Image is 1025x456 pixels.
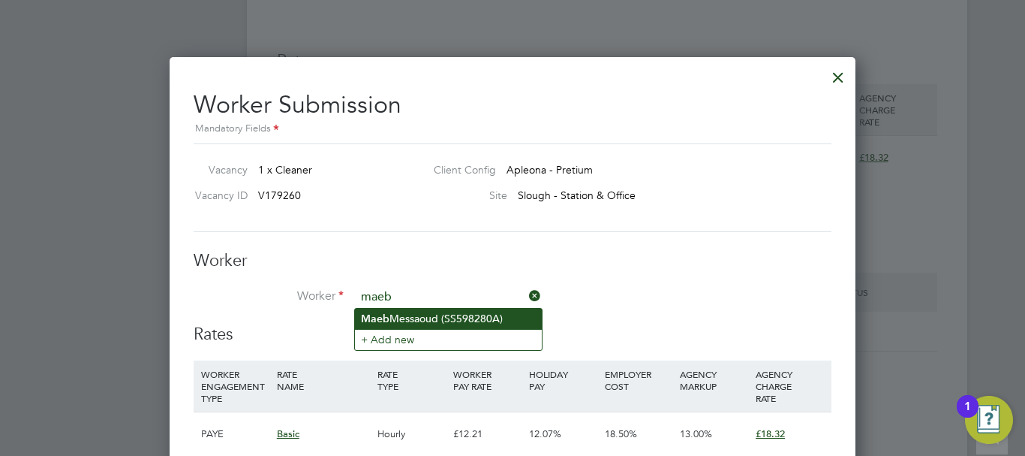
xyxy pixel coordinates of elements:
div: HOLIDAY PAY [525,361,601,400]
li: + Add new [355,329,542,349]
span: 12.07% [529,427,561,440]
div: AGENCY CHARGE RATE [752,361,828,412]
span: Apleona - Pretium [506,163,593,177]
div: RATE TYPE [374,361,449,400]
label: Site [422,189,507,202]
span: V179260 [258,189,301,202]
div: AGENCY MARKUP [676,361,752,400]
span: 1 x Cleaner [258,163,312,177]
li: Messaoud (SS598280A) [355,309,542,329]
h3: Rates [194,324,831,346]
label: Client Config [422,163,496,177]
div: Hourly [374,412,449,456]
span: 13.00% [680,427,712,440]
div: Mandatory Fields [194,121,831,137]
div: 1 [964,406,971,426]
h2: Worker Submission [194,78,831,137]
label: Vacancy ID [188,189,248,202]
input: Search for... [356,286,541,309]
label: Vacancy [188,163,248,177]
span: Basic [277,427,299,440]
div: PAYE [197,412,273,456]
div: EMPLOYER COST [601,361,677,400]
span: £18.32 [756,427,785,440]
h3: Worker [194,250,831,272]
div: £12.21 [449,412,525,456]
div: RATE NAME [273,361,374,400]
button: Open Resource Center, 1 new notification [965,396,1013,444]
div: WORKER PAY RATE [449,361,525,400]
b: Maeb [361,313,389,325]
span: 18.50% [605,427,637,440]
div: WORKER ENGAGEMENT TYPE [197,361,273,412]
label: Worker [194,288,344,304]
span: Slough - Station & Office [518,189,636,202]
